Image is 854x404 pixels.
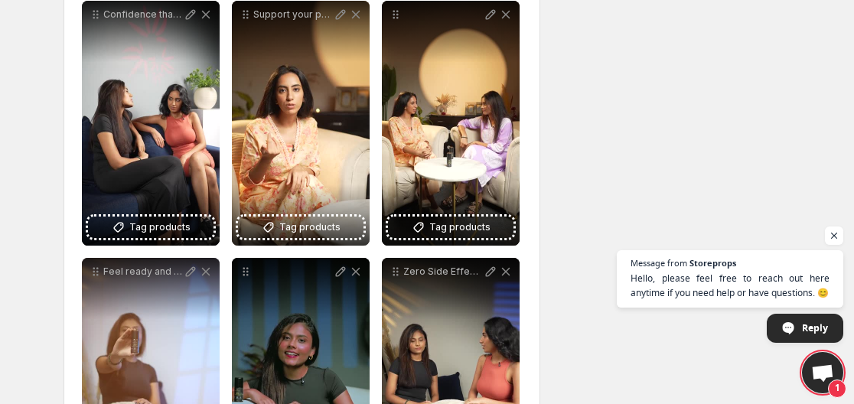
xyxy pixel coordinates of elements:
p: Confidence that keeps up with you [103,8,183,21]
p: Zero Side Effects [403,266,483,278]
span: Tag products [129,220,191,235]
span: Storeprops [689,259,736,267]
p: Support your performance with confidence [253,8,333,21]
div: Confidence that keeps up with youTag products [82,1,220,246]
div: Support your performance with confidenceTag products [232,1,370,246]
span: Reply [802,314,828,341]
span: 1 [828,380,846,398]
span: Tag products [429,220,491,235]
span: Hello, please feel free to reach out here anytime if you need help or have questions. 😊 [631,271,830,300]
button: Tag products [88,217,213,238]
span: Message from [631,259,687,267]
button: Tag products [388,217,513,238]
div: Open chat [802,352,843,393]
div: Tag products [382,1,520,246]
span: Tag products [279,220,341,235]
p: Feel ready and steady all the way [103,266,183,278]
button: Tag products [238,217,363,238]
